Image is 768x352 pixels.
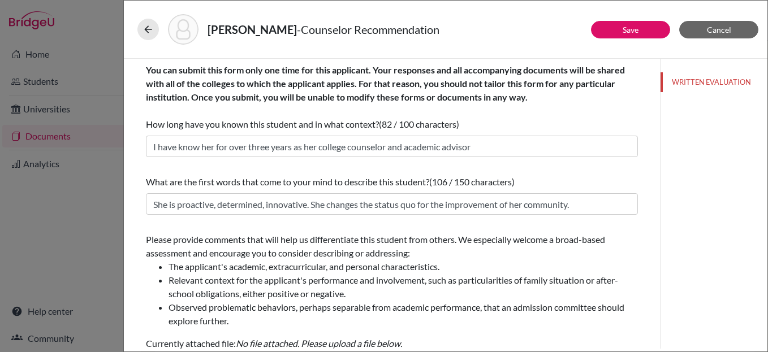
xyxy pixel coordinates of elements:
[379,119,459,129] span: (82 / 100 characters)
[146,176,429,187] span: What are the first words that come to your mind to describe this student?
[297,23,439,36] span: - Counselor Recommendation
[661,72,767,92] button: WRITTEN EVALUATION
[429,176,515,187] span: (106 / 150 characters)
[146,234,638,328] span: Please provide comments that will help us differentiate this student from others. We especially w...
[169,273,638,301] li: Relevant context for the applicant's performance and involvement, such as particularities of fami...
[146,64,625,102] b: You can submit this form only one time for this applicant. Your responses and all accompanying do...
[169,301,638,328] li: Observed problematic behaviors, perhaps separable from academic performance, that an admission co...
[146,64,625,129] span: How long have you known this student and in what context?
[236,338,402,349] i: No file attached. Please upload a file below.
[208,23,297,36] strong: [PERSON_NAME]
[169,260,638,273] li: The applicant's academic, extracurricular, and personal characteristics.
